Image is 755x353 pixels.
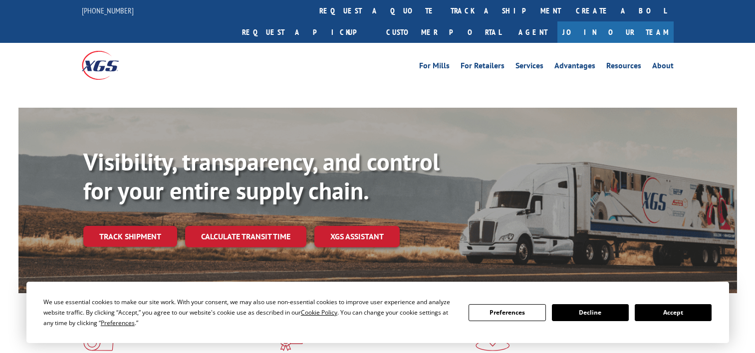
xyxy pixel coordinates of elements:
[652,62,674,73] a: About
[314,226,400,247] a: XGS ASSISTANT
[301,308,337,317] span: Cookie Policy
[235,21,379,43] a: Request a pickup
[83,226,177,247] a: Track shipment
[635,304,712,321] button: Accept
[557,21,674,43] a: Join Our Team
[606,62,641,73] a: Resources
[26,282,729,343] div: Cookie Consent Prompt
[508,21,557,43] a: Agent
[185,226,306,247] a: Calculate transit time
[461,62,504,73] a: For Retailers
[554,62,595,73] a: Advantages
[379,21,508,43] a: Customer Portal
[552,304,629,321] button: Decline
[515,62,543,73] a: Services
[82,5,134,15] a: [PHONE_NUMBER]
[43,297,457,328] div: We use essential cookies to make our site work. With your consent, we may also use non-essential ...
[101,319,135,327] span: Preferences
[83,146,440,206] b: Visibility, transparency, and control for your entire supply chain.
[419,62,450,73] a: For Mills
[469,304,545,321] button: Preferences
